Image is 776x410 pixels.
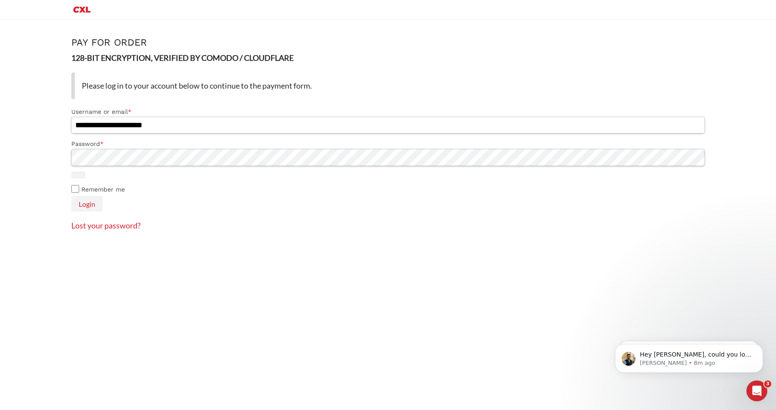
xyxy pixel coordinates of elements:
[71,221,140,230] a: Lost your password?
[71,73,705,99] div: Please log in to your account below to continue to the payment form.
[71,37,705,48] h1: Pay for order
[71,53,294,63] strong: 128-BIT ENCRYPTION, VERIFIED BY COMODO / CLOUDFLARE
[746,380,767,401] iframe: Intercom live chat
[764,380,771,387] span: 3
[602,326,776,387] iframe: Intercom notifications message
[71,107,705,117] label: Username or email
[81,186,125,193] span: Remember me
[71,139,705,149] label: Password
[71,196,103,212] button: Login
[71,185,79,193] input: Remember me
[71,172,85,179] button: Show password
